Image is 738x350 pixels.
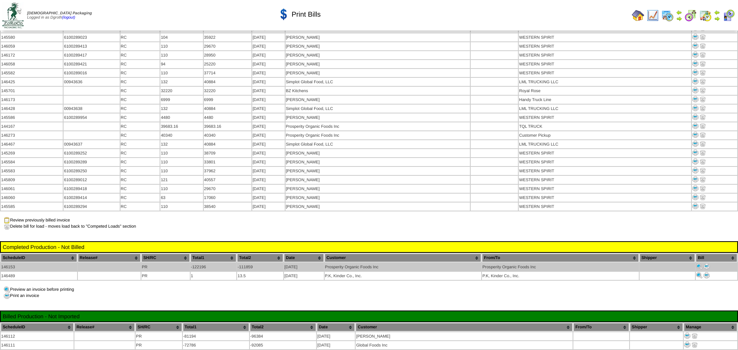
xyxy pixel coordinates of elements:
td: LML TRUCKING LLC [519,105,691,113]
img: delete.gif [700,167,706,173]
img: delete.gif [700,185,706,191]
td: 110 [160,158,203,166]
img: Print [704,263,710,269]
td: 40884 [204,105,251,113]
img: calendarprod.gif [661,9,674,22]
td: 6100289294 [64,202,119,211]
th: Shipper [630,323,683,331]
td: 40557 [204,176,251,184]
img: delete.gif [692,333,698,339]
td: RC [120,96,160,104]
td: RC [120,131,160,139]
td: [PERSON_NAME] [286,158,470,166]
td: 145582 [1,69,63,77]
td: -92085 [250,341,316,349]
img: arrowright.gif [676,15,682,22]
td: 104 [160,33,203,41]
td: PR [141,263,190,271]
td: 6100289023 [64,33,119,41]
td: [PERSON_NAME] [286,176,470,184]
td: WESTERN SPIRIT [519,202,691,211]
td: [PERSON_NAME] [286,33,470,41]
td: 146061 [1,185,63,193]
td: 6100289414 [64,194,119,202]
td: Simplot Global Food, LLC [286,140,470,148]
td: 6100289421 [64,60,119,68]
img: Print [684,341,690,348]
td: [PERSON_NAME] [286,194,470,202]
td: Royal Rose [519,87,691,95]
td: 144167 [1,122,63,130]
td: 132 [160,78,203,86]
td: 29670 [204,185,251,193]
td: [DATE] [252,105,285,113]
td: [PERSON_NAME] [286,149,470,157]
td: 40884 [204,78,251,86]
td: [DATE] [252,33,285,41]
img: Print [696,272,702,278]
td: [DATE] [252,78,285,86]
td: 00943637 [64,140,119,148]
td: 145269 [1,149,63,157]
td: 37714 [204,69,251,77]
td: [DATE] [252,140,285,148]
img: arrowleft.gif [676,9,682,15]
th: Date [317,323,355,331]
img: delete.gif [700,141,706,147]
img: preview.gif [4,287,10,293]
td: PR [136,332,182,340]
img: Print [692,78,698,84]
td: [PERSON_NAME] [286,69,470,77]
td: 00943636 [64,78,119,86]
td: -81194 [183,332,249,340]
td: [DATE] [252,194,285,202]
td: RC [120,113,160,122]
td: [DATE] [252,96,285,104]
span: Logged in as Dgroth [27,11,92,20]
td: Simplot Global Food, LLC [286,105,470,113]
td: 132 [160,105,203,113]
img: delete.gif [700,60,706,67]
td: RC [120,140,160,148]
td: 38540 [204,202,251,211]
td: LML TRUCKING LLC [519,140,691,148]
td: WESTERN SPIRIT [519,149,691,157]
td: 121 [160,176,203,184]
th: Bill [696,254,737,262]
td: 6100289250 [64,167,119,175]
td: RC [120,158,160,166]
td: [PERSON_NAME] [356,332,573,340]
td: 146489 [1,272,77,280]
td: [DATE] [252,51,285,59]
a: (logout) [62,15,75,20]
td: Prosperity Organic Foods Inc [482,263,638,271]
img: delete.gif [700,105,706,111]
td: [DATE] [252,60,285,68]
td: [DATE] [317,341,355,349]
th: Total1 [191,254,237,262]
th: From/To [573,323,629,331]
td: 145580 [1,33,63,41]
td: 145584 [1,158,63,166]
td: 146060 [1,194,63,202]
img: Print [692,176,698,182]
td: [PERSON_NAME] [286,185,470,193]
img: Print [692,149,698,156]
th: Customer [325,254,481,262]
td: 17060 [204,194,251,202]
td: 94 [160,60,203,68]
td: 63 [160,194,203,202]
td: Simplot Global Food, LLC [286,78,470,86]
td: 145701 [1,87,63,95]
td: 6100289016 [64,69,119,77]
img: delete.gif [700,158,706,165]
td: [PERSON_NAME] [286,51,470,59]
img: Print [692,203,698,209]
td: 110 [160,42,203,50]
td: [DATE] [252,167,285,175]
img: print.gif [4,293,10,299]
img: line_graph.gif [647,9,659,22]
img: Print [692,194,698,200]
td: Handy Truck Line [519,96,691,104]
td: [DATE] [252,158,285,166]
